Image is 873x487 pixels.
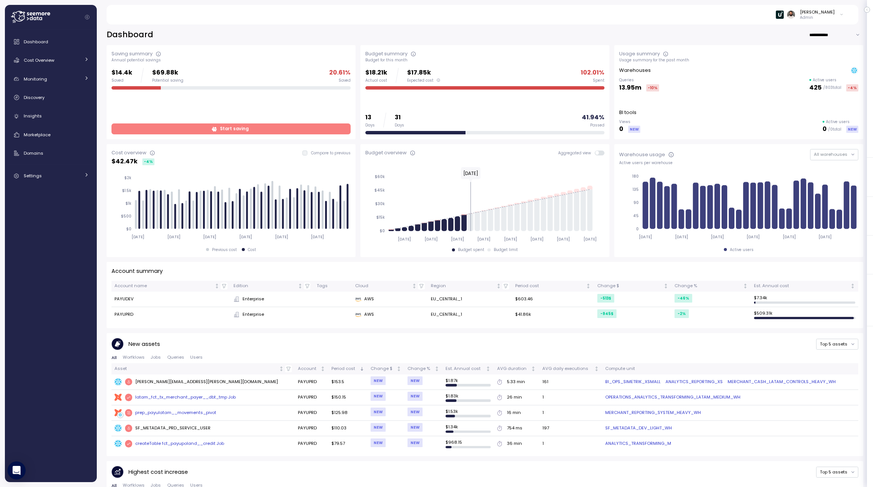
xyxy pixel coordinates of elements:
[597,294,614,303] div: -513 $
[633,213,639,218] tspan: 45
[530,237,543,242] tspan: [DATE]
[111,363,295,374] th: AssetNot sorted
[816,467,858,478] button: Top 5 assets
[121,214,131,219] tspan: $500
[214,283,220,289] div: Not sorted
[328,363,368,374] th: Period costSorted descending
[8,90,94,105] a: Discovery
[424,237,438,242] tspan: [DATE]
[295,390,328,405] td: PAYUPRD
[675,294,692,303] div: -46 %
[632,187,639,192] tspan: 135
[24,94,44,100] span: Discovery
[8,168,94,183] a: Settings
[619,119,640,125] p: Views
[131,234,144,239] tspan: [DATE]
[539,374,603,390] td: 161
[665,379,723,385] a: ANALYTICS_REPORTING_XS
[412,283,417,289] div: Not sorted
[605,425,672,432] a: SF_METADATA_DEV_LIGHT_WH
[443,374,494,390] td: $ 1.87k
[275,234,288,239] tspan: [DATE]
[451,237,464,242] tspan: [DATE]
[408,438,423,447] div: NEW
[8,146,94,161] a: Domains
[248,247,256,253] div: Cost
[203,234,217,239] tspan: [DATE]
[446,365,484,372] div: Est. Annual cost
[823,85,841,90] p: / 803 total
[408,408,423,416] div: NEW
[355,296,425,303] div: AWS
[374,188,385,193] tspan: $45k
[142,158,154,165] div: -4 %
[371,365,395,372] div: Change $
[846,84,858,91] div: -4 %
[751,307,858,322] td: $ 509.31k
[443,363,494,374] th: Est. Annual costNot sorted
[504,237,517,242] tspan: [DATE]
[675,283,741,289] div: Change %
[365,68,387,78] p: $18.21k
[819,234,832,239] tspan: [DATE]
[212,247,237,253] div: Previous cost
[24,173,42,179] span: Settings
[593,78,604,83] div: Spent
[539,390,603,405] td: 1
[814,151,847,157] span: All warehouses
[111,292,230,307] td: PAYUDEV
[128,340,160,349] p: New assets
[380,228,385,233] tspan: $0
[111,78,132,83] div: Saved
[122,188,131,193] tspan: $1.5k
[586,283,591,289] div: Not sorted
[605,409,701,416] a: MERCHANT_REPORTING_SYSTEM_HEAVY_WH
[8,127,94,142] a: Marketplace
[328,421,368,436] td: $110.03
[167,355,184,359] span: Queries
[375,174,385,179] tspan: $60k
[125,425,211,432] div: SF_METADATA_PRD_SERVICE_USER
[619,109,636,116] p: BI tools
[636,227,639,231] tspan: 0
[371,392,386,400] div: NEW
[124,175,131,180] tspan: $2k
[365,123,375,128] div: Days
[619,160,858,166] div: Active users per warehouse
[743,283,748,289] div: Not sorted
[828,127,841,132] p: / 0 total
[111,58,351,63] div: Annual potential savings
[496,283,501,289] div: Not sorted
[823,124,827,134] p: 0
[111,267,163,275] p: Account summary
[298,365,319,372] div: Account
[111,281,230,292] th: Account nameNot sorted
[375,201,385,206] tspan: $30k
[628,126,640,133] div: NEW
[404,363,443,374] th: Change %Not sorted
[396,366,401,371] div: Not sorted
[295,374,328,390] td: PAYUPRD
[230,281,314,292] th: EditionNot sorted
[329,68,351,78] p: 20.61 %
[339,78,351,83] div: Saved
[672,281,751,292] th: Change %Not sorted
[477,237,490,242] tspan: [DATE]
[295,405,328,421] td: PAYUPRD
[111,123,351,134] a: Start saving
[125,409,217,417] div: prep_payulatam__movements_pivot
[298,283,303,289] div: Not sorted
[539,436,603,451] td: 1
[243,311,264,318] span: Enterprise
[557,237,570,242] tspan: [DATE]
[295,436,328,451] td: PAYUPRD
[515,283,585,289] div: Period cost
[295,421,328,436] td: PAYUPRD
[125,201,131,206] tspan: $1k
[494,247,518,253] div: Budget limit
[8,53,94,68] a: Cost Overview
[111,157,137,167] p: $ 42.47k
[395,113,404,123] p: 31
[428,307,512,322] td: EU_CENTRAL_1
[355,283,411,289] div: Cloud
